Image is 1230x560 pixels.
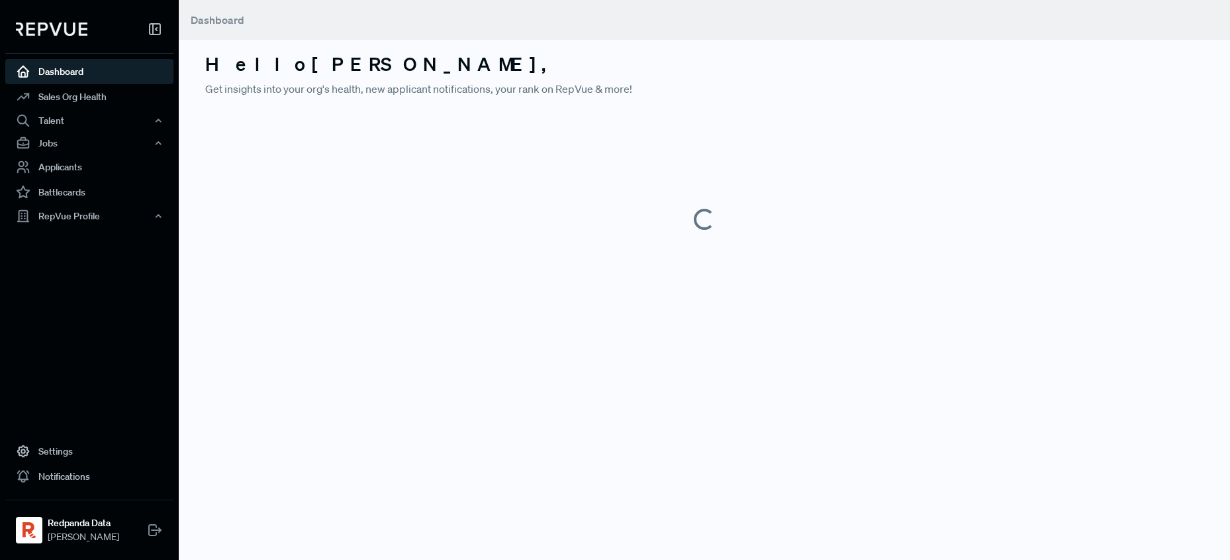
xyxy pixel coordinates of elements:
img: Redpanda Data [19,520,40,541]
button: RepVue Profile [5,205,173,227]
a: Notifications [5,464,173,489]
p: Get insights into your org's health, new applicant notifications, your rank on RepVue & more! [205,81,1204,97]
img: RepVue [16,23,87,36]
a: Settings [5,439,173,464]
a: Applicants [5,154,173,180]
h3: Hello [PERSON_NAME] , [205,53,1204,76]
button: Jobs [5,132,173,154]
a: Redpanda DataRedpanda Data[PERSON_NAME] [5,500,173,549]
a: Sales Org Health [5,84,173,109]
strong: Redpanda Data [48,516,119,530]
span: [PERSON_NAME] [48,530,119,544]
span: Dashboard [191,13,244,27]
a: Battlecards [5,180,173,205]
button: Talent [5,109,173,132]
a: Dashboard [5,59,173,84]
